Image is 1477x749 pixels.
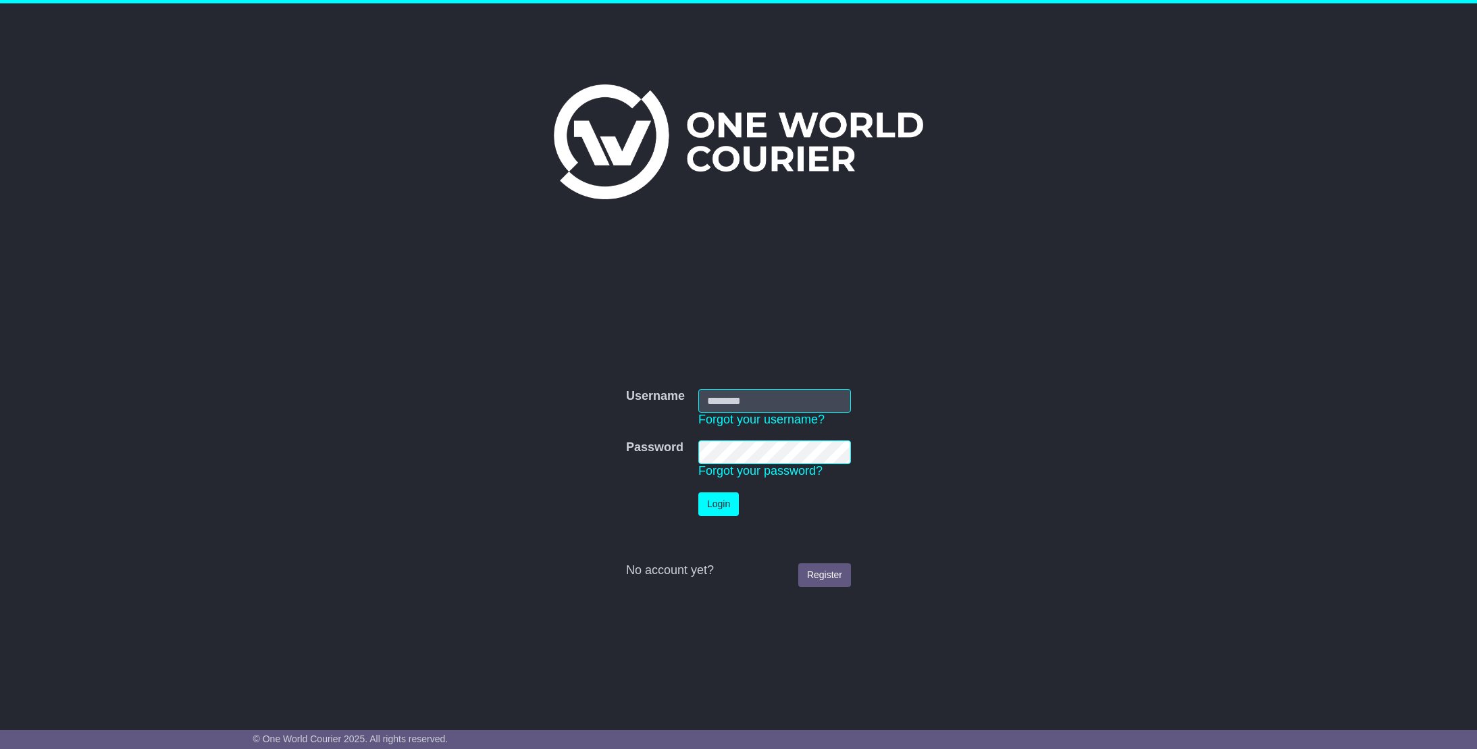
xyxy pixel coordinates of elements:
[698,413,825,426] a: Forgot your username?
[698,464,823,477] a: Forgot your password?
[253,733,448,744] span: © One World Courier 2025. All rights reserved.
[626,389,685,404] label: Username
[798,563,851,587] a: Register
[698,492,739,516] button: Login
[626,440,683,455] label: Password
[554,84,923,199] img: One World
[626,563,851,578] div: No account yet?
